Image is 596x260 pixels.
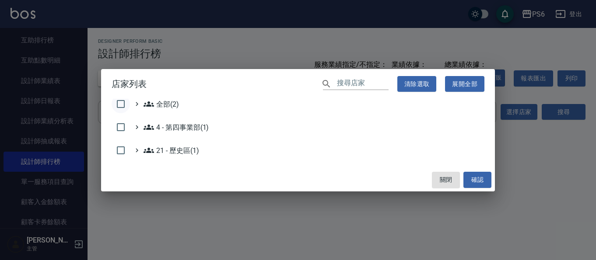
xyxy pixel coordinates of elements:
span: 21 - 歷史區(1) [144,145,199,156]
button: 展開全部 [445,76,484,92]
button: 清除選取 [397,76,437,92]
span: 4 - 第四事業部(1) [144,122,209,132]
span: 全部(2) [144,99,179,109]
input: 搜尋店家 [337,77,389,90]
button: 確認 [463,172,491,188]
h2: 店家列表 [101,69,495,99]
button: 關閉 [432,172,460,188]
